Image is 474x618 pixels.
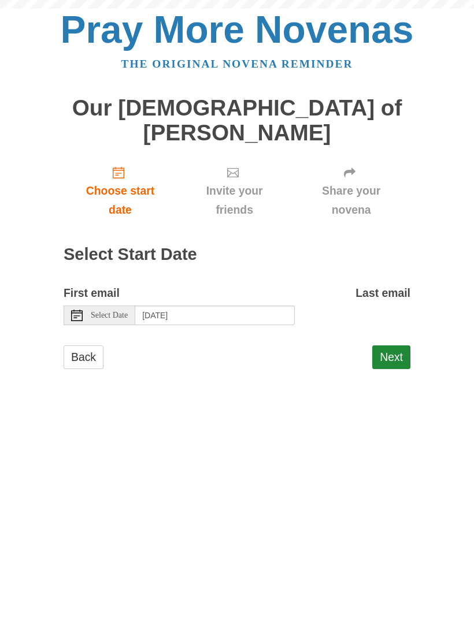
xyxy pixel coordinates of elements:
h2: Select Start Date [64,245,410,264]
h1: Our [DEMOGRAPHIC_DATA] of [PERSON_NAME] [64,96,410,145]
button: Next [372,345,410,369]
a: Invite your friends [177,157,292,225]
label: First email [64,284,120,303]
span: Choose start date [75,181,165,219]
span: Share your novena [303,181,399,219]
span: Select Date [91,311,128,319]
label: Last email [355,284,410,303]
a: Back [64,345,103,369]
span: Invite your friends [188,181,280,219]
a: The original novena reminder [121,58,353,70]
a: Choose start date [64,157,177,225]
a: Pray More Novenas [61,8,414,51]
a: Share your novena [292,157,410,225]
